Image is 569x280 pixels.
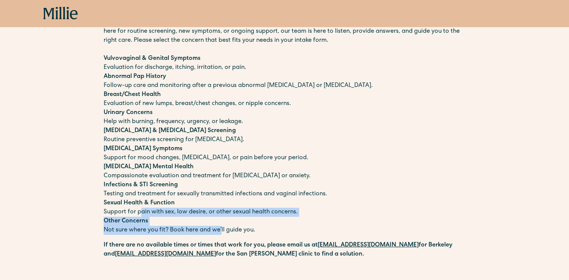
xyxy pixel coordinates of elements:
strong: [MEDICAL_DATA] Symptoms [104,146,182,152]
p: Routine preventive screening for [MEDICAL_DATA]. [104,126,465,145]
a: [EMAIL_ADDRESS][DOMAIN_NAME] [115,251,216,257]
p: Follow-up care and monitoring after a previous abnormal [MEDICAL_DATA] or [MEDICAL_DATA]. [104,72,465,90]
p: Help with burning, frequency, urgency, or leakage. [104,108,465,126]
p: ‍ [104,45,465,54]
strong: Urinary Concerns [104,110,153,116]
p: Not sure where you fit? Book here and we’ll guide you. [104,217,465,235]
strong: Vulvovaginal & Genital Symptoms [104,56,200,62]
p: Evaluation for discharge, itching, irritation, or pain. [104,54,465,72]
p: Testing and treatment for sexually transmitted infections and vaginal infections. [104,181,465,199]
p: Support for mood changes, [MEDICAL_DATA], or pain before your period. [104,145,465,163]
strong: [MEDICAL_DATA] & [MEDICAL_DATA] Screening [104,128,236,134]
p: Evaluation of new lumps, breast/chest changes, or nipple concerns. [104,90,465,108]
strong: Breast/Chest Health [104,92,161,98]
p: Support for pain with sex, low desire, or other sexual health concerns. [104,199,465,217]
strong: If there are no available times or times that work for you, please email us at [104,242,318,248]
strong: Other Concerns [104,218,148,224]
strong: [MEDICAL_DATA] Mental Health [104,164,194,170]
strong: for the San [PERSON_NAME] clinic to find a solution. [216,251,364,257]
p: We offer compassionate, expert care for a wide range of gynecologic, reproductive, and sexual hea... [104,18,465,45]
a: [EMAIL_ADDRESS][DOMAIN_NAME] [318,242,419,248]
strong: Sexual Health & Function [104,200,175,206]
strong: Abnormal Pap History [104,74,166,80]
p: Compassionate evaluation and treatment for [MEDICAL_DATA] or anxiety. [104,163,465,181]
strong: Infections & STI Screening [104,182,178,188]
